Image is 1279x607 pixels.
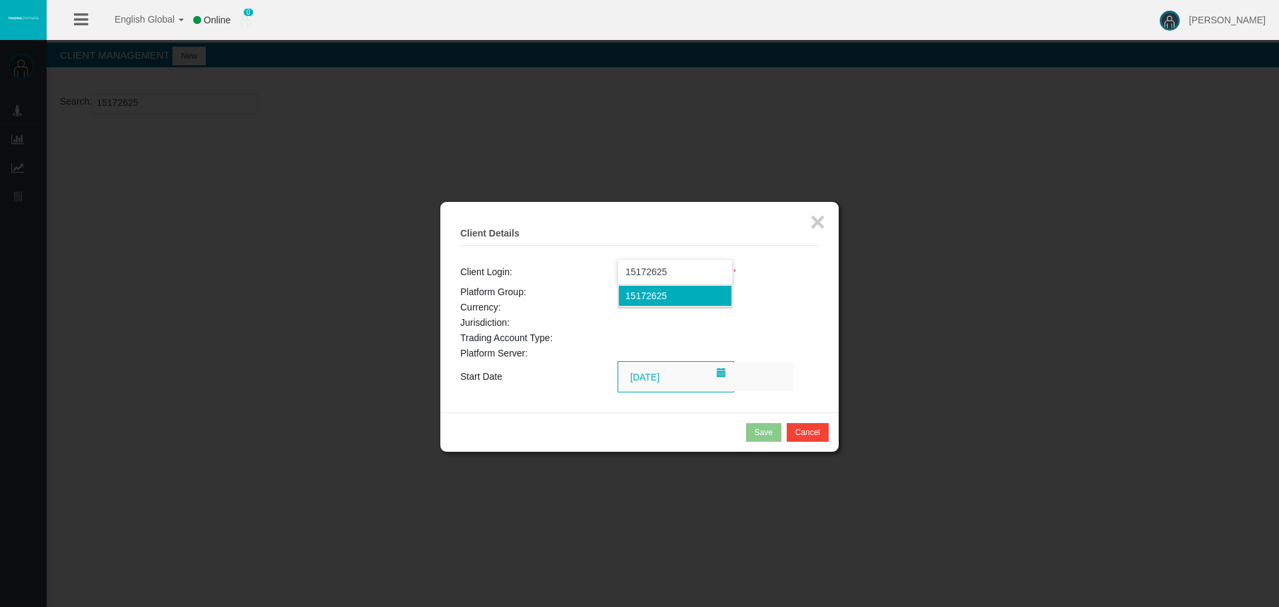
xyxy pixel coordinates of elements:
[626,291,667,301] span: 15172625
[460,285,618,300] td: Platform Group:
[460,259,618,285] td: Client Login:
[460,330,618,346] td: Trading Account Type:
[460,228,520,239] b: Client Details
[787,423,829,442] button: Cancel
[240,14,250,27] img: user_small.png
[1189,15,1266,25] span: [PERSON_NAME]
[243,8,254,17] span: 0
[460,300,618,315] td: Currency:
[810,209,825,235] button: ×
[204,15,230,25] span: Online
[7,15,40,21] img: logo.svg
[460,315,618,330] td: Jurisdiction:
[460,361,618,392] td: Start Date
[460,346,618,361] td: Platform Server:
[97,14,175,25] span: English Global
[1160,11,1180,31] img: user-image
